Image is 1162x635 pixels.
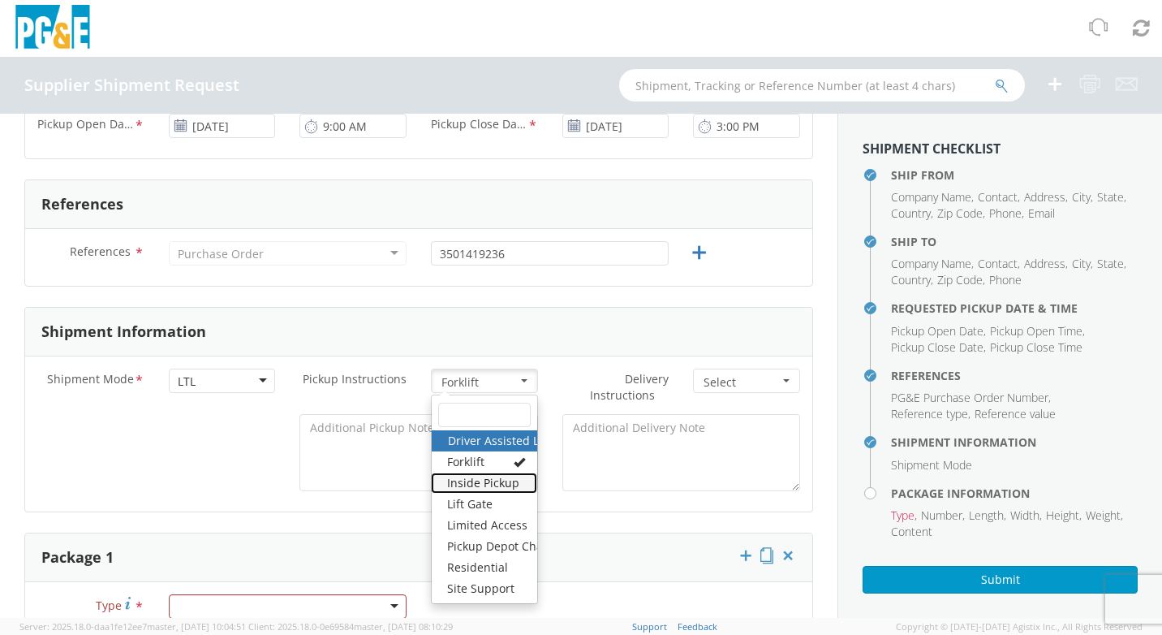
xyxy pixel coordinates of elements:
[990,323,1082,339] span: Pickup Open Time
[1072,256,1093,272] li: ,
[1086,508,1123,524] li: ,
[891,487,1138,499] h4: Package Information
[1097,256,1124,271] span: State
[1024,189,1068,205] li: ,
[891,272,933,288] li: ,
[1046,508,1082,524] li: ,
[863,140,1001,158] strong: Shipment Checklist
[978,256,1018,271] span: Contact
[431,369,538,393] button: Forklift
[937,205,983,221] span: Zip Code
[891,323,983,339] span: Pickup Open Date
[975,406,1056,421] span: Reference value
[937,272,983,287] span: Zip Code
[12,5,93,53] img: pge-logo-06675f144f4cfa6a6814.png
[41,197,123,213] h3: References
[354,620,453,633] span: master, [DATE] 08:10:29
[1072,256,1091,271] span: City
[989,272,1022,287] span: Phone
[24,76,239,94] h4: Supplier Shipment Request
[431,536,537,557] a: Pickup Depot Charge
[989,205,1024,222] li: ,
[1072,189,1093,205] li: ,
[432,430,537,451] a: Driver Assisted Loading
[1097,189,1124,205] span: State
[891,524,932,539] span: Content
[978,256,1020,272] li: ,
[1024,256,1065,271] span: Address
[921,508,962,523] span: Number
[990,339,1082,355] span: Pickup Close Time
[47,371,134,390] span: Shipment Mode
[891,339,983,355] span: Pickup Close Date
[1086,508,1121,523] span: Weight
[1028,205,1055,221] span: Email
[431,557,537,578] a: Residential
[891,369,1138,382] h4: References
[891,508,917,524] li: ,
[431,578,537,599] a: Site Support
[863,566,1138,594] button: Submit
[891,323,986,339] li: ,
[891,508,915,523] span: Type
[891,339,986,356] li: ,
[891,205,931,221] span: Country
[937,205,985,222] li: ,
[178,374,196,390] div: LTL
[303,371,407,387] span: Pickup Instructions
[921,508,965,524] li: ,
[937,272,985,288] li: ,
[147,620,246,633] span: master, [DATE] 10:04:51
[431,116,527,135] span: Pickup Close Date & Time
[891,302,1138,314] h4: Requested Pickup Date & Time
[431,473,537,494] a: Inside Pickup
[619,69,1025,102] input: Shipment, Tracking or Reference Number (at least 4 chars)
[978,189,1018,205] span: Contact
[969,508,1004,523] span: Length
[891,390,1048,405] span: PG&E Purchase Order Number
[248,620,453,633] span: Client: 2025.18.0-0e69584
[37,116,134,135] span: Pickup Open Date & Time
[978,189,1020,205] li: ,
[891,457,972,473] span: Shipment Mode
[632,620,667,633] a: Support
[891,205,933,222] li: ,
[891,189,974,205] li: ,
[891,256,971,271] span: Company Name
[891,189,971,205] span: Company Name
[693,369,800,393] button: Select
[431,451,537,473] a: Forklift
[70,244,131,259] span: References
[891,390,1051,406] li: ,
[891,235,1138,248] h4: Ship To
[891,169,1138,181] h4: Ship From
[41,550,114,566] h3: Package 1
[896,620,1143,633] span: Copyright © [DATE]-[DATE] Agistix Inc., All Rights Reserved
[590,371,669,403] span: Delivery Instructions
[1024,189,1065,205] span: Address
[891,436,1138,448] h4: Shipment Information
[969,508,1006,524] li: ,
[989,205,1022,221] span: Phone
[1097,189,1126,205] li: ,
[704,374,779,391] span: Select
[1072,189,1091,205] span: City
[1010,508,1039,523] span: Width
[1024,256,1068,272] li: ,
[891,272,931,287] span: Country
[178,246,264,262] div: Purchase Order
[891,406,970,422] li: ,
[1010,508,1042,524] li: ,
[441,374,517,391] span: Forklift
[431,515,537,536] a: Limited Access
[19,620,246,633] span: Server: 2025.18.0-daa1fe12ee7
[990,323,1085,339] li: ,
[96,598,122,613] span: Type
[1046,508,1079,523] span: Height
[678,620,717,633] a: Feedback
[431,241,669,266] input: 10 Digit PG&E PO Number
[891,406,968,421] span: Reference type
[431,494,537,515] a: Lift Gate
[1097,256,1126,272] li: ,
[891,256,974,272] li: ,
